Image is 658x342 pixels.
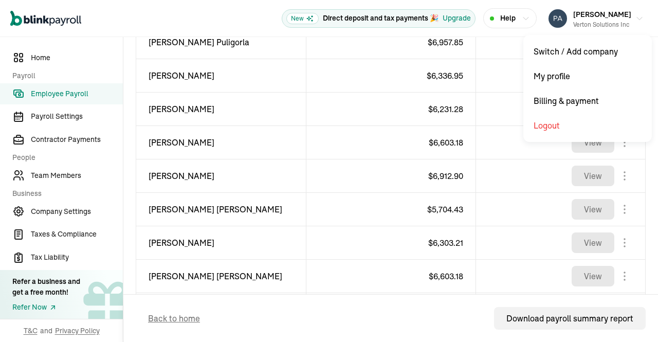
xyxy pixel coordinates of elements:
[573,10,631,19] span: [PERSON_NAME]
[527,113,648,138] div: Logout
[506,312,633,325] div: Download payroll summary report
[527,88,648,113] div: Billing & payment
[286,13,319,24] span: New
[573,20,631,29] div: Verton Solutions Inc
[10,4,81,33] nav: Global
[148,312,200,325] span: Back to home
[527,39,648,64] div: Switch / Add company
[527,64,648,88] div: My profile
[443,13,471,24] div: Upgrade
[607,293,658,342] iframe: Chat Widget
[323,13,438,24] p: Direct deposit and tax payments 🎉
[500,13,516,24] span: Help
